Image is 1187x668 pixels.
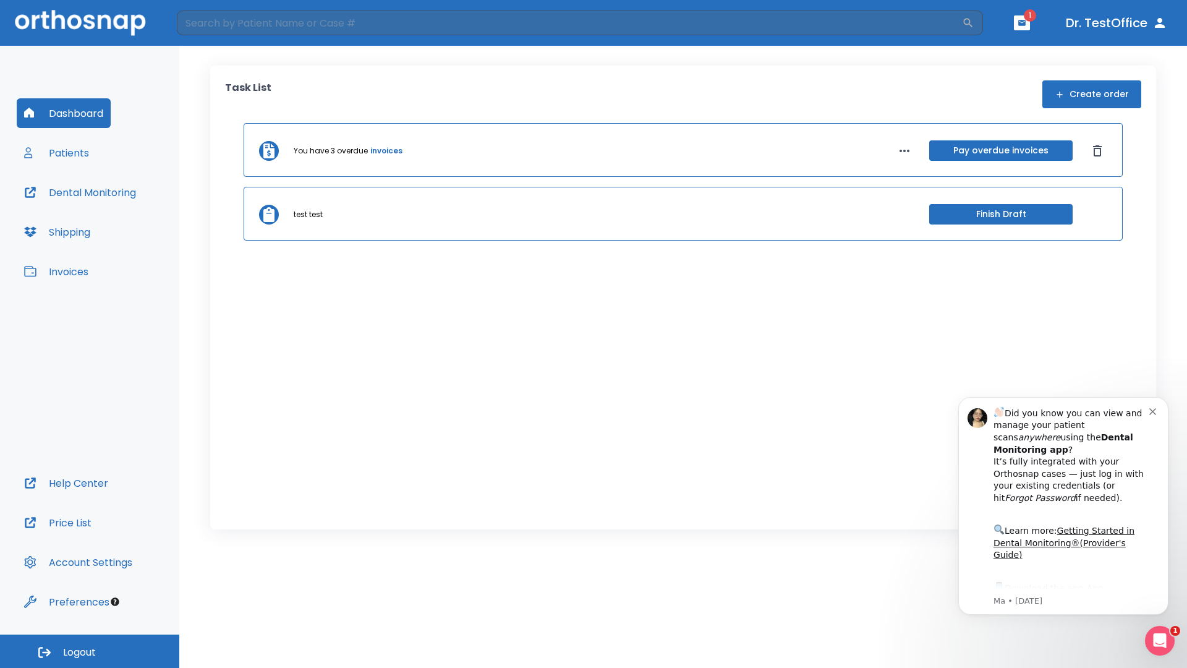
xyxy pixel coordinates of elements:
[1087,141,1107,161] button: Dismiss
[1042,80,1141,108] button: Create order
[17,547,140,577] button: Account Settings
[294,209,323,220] p: test test
[17,178,143,207] button: Dental Monitoring
[929,204,1073,225] button: Finish Draft
[294,145,368,156] p: You have 3 overdue
[210,27,219,36] button: Dismiss notification
[17,98,111,128] button: Dashboard
[929,140,1073,161] button: Pay overdue invoices
[109,596,121,607] div: Tooltip anchor
[17,587,117,617] button: Preferences
[17,217,98,247] button: Shipping
[177,11,962,35] input: Search by Patient Name or Case #
[1024,9,1036,22] span: 1
[54,205,164,227] a: App Store
[17,468,116,498] button: Help Center
[1145,626,1175,656] iframe: Intercom live chat
[225,80,271,108] p: Task List
[1170,626,1180,636] span: 1
[1061,12,1172,34] button: Dr. TestOffice
[63,646,96,659] span: Logout
[370,145,402,156] a: invoices
[17,257,96,286] button: Invoices
[54,202,210,265] div: Download the app: | ​ Let us know if you need help getting started!
[17,508,99,537] button: Price List
[54,217,210,228] p: Message from Ma, sent 3w ago
[15,10,146,35] img: Orthosnap
[17,138,96,168] button: Patients
[940,379,1187,635] iframe: Intercom notifications message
